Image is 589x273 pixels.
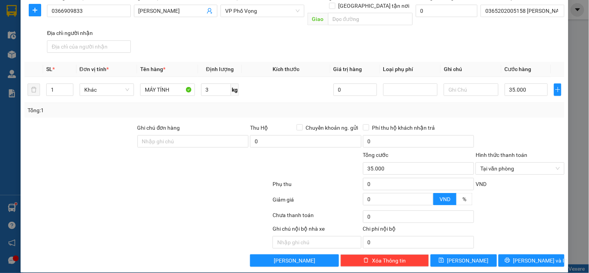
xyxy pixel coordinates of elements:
input: Ghi Chú [444,83,498,96]
span: kg [231,83,239,96]
label: Hình thức thanh toán [476,152,527,158]
span: [PERSON_NAME] và In [513,256,568,265]
div: Giảm giá [272,195,362,209]
label: Ghi chú đơn hàng [137,125,180,131]
span: [PERSON_NAME] [447,256,489,265]
span: VP Phố Vọng [225,5,299,17]
input: VD: Bàn, Ghế [140,83,195,96]
button: printer[PERSON_NAME] và In [499,254,565,267]
span: plus [554,87,561,93]
span: Xóa Thông tin [372,256,406,265]
span: Tại văn phòng [480,163,559,174]
span: printer [505,257,510,264]
span: Chuyển khoản ng. gửi [303,123,361,132]
span: % [462,196,466,202]
span: Đơn vị tính [80,66,109,72]
button: deleteXóa Thông tin [341,254,429,267]
div: Phụ thu [272,180,362,193]
input: Địa chỉ của người nhận [47,40,130,53]
span: save [439,257,444,264]
span: Định lượng [206,66,234,72]
th: Ghi chú [441,62,501,77]
span: SL [46,66,52,72]
input: 0 [334,83,377,96]
span: plus [29,7,41,13]
span: user-add [207,8,213,14]
span: Cước hàng [505,66,532,72]
span: Tổng cước [363,152,389,158]
button: delete [28,83,40,96]
span: Tên hàng [140,66,165,72]
span: delete [363,257,369,264]
input: Ghi chú đơn hàng [137,135,249,148]
span: Thu Hộ [250,125,268,131]
div: Ghi chú nội bộ nhà xe [273,224,361,236]
button: save[PERSON_NAME] [431,254,497,267]
div: Tổng: 1 [28,106,228,115]
span: Giá trị hàng [334,66,362,72]
span: Khác [84,84,129,96]
span: Giao [308,13,328,25]
div: Chưa thanh toán [272,211,362,224]
input: Nhập ghi chú [273,236,361,249]
button: [PERSON_NAME] [250,254,339,267]
span: [PERSON_NAME] [274,256,315,265]
th: Loại phụ phí [380,62,441,77]
button: plus [554,83,561,96]
span: VND [440,196,450,202]
div: Chi phí nội bộ [363,224,474,236]
input: Dọc đường [328,13,413,25]
input: Cước giao hàng [416,5,478,17]
span: Phí thu hộ khách nhận trả [369,123,438,132]
span: Kích thước [273,66,299,72]
span: [GEOGRAPHIC_DATA] tận nơi [335,2,413,10]
span: VND [476,181,486,187]
div: Địa chỉ người nhận [47,29,130,37]
button: plus [29,4,41,16]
